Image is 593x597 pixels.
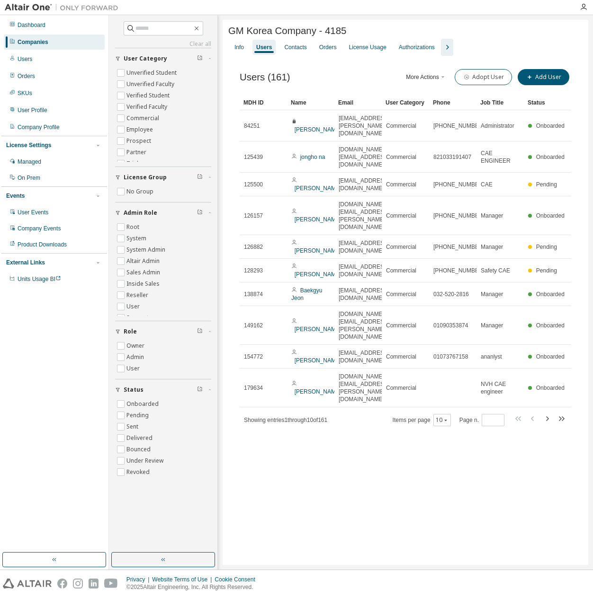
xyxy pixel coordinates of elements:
[319,44,337,51] div: Orders
[126,158,140,169] label: Trial
[339,177,389,192] span: [EMAIL_ADDRESS][DOMAIN_NAME]
[197,55,203,62] span: Clear filter
[386,122,416,130] span: Commercial
[536,154,565,160] span: Onboarded
[115,202,211,223] button: Admin Role
[481,267,510,274] span: Safety CAE
[386,95,425,110] div: User Category
[126,583,261,591] p: © 2025 Altair Engineering, Inc. All Rights Reserved.
[338,95,378,110] div: Email
[126,466,152,478] label: Revoked
[228,26,346,36] span: GM Korea Company - 4185
[339,201,389,231] span: [DOMAIN_NAME][EMAIL_ADDRESS][PERSON_NAME][DOMAIN_NAME]
[244,212,263,219] span: 126157
[115,48,211,69] button: User Category
[124,209,157,217] span: Admin Role
[339,310,389,341] span: [DOMAIN_NAME][EMAIL_ADDRESS][PERSON_NAME][DOMAIN_NAME]
[433,95,473,110] div: Phone
[455,69,512,85] button: Adopt User
[386,267,416,274] span: Commercial
[5,3,123,12] img: Altair One
[197,174,203,181] span: Clear filter
[18,106,47,114] div: User Profile
[6,259,45,266] div: External Links
[291,95,331,110] div: Name
[256,44,272,51] div: Users
[115,379,211,400] button: Status
[244,181,263,188] span: 125500
[152,576,215,583] div: Website Terms of Use
[124,55,167,62] span: User Category
[3,579,52,588] img: altair_logo.svg
[18,225,61,232] div: Company Events
[481,243,503,251] span: Manager
[386,353,416,360] span: Commercial
[126,186,155,197] label: No Group
[126,340,146,351] label: Owner
[386,181,416,188] span: Commercial
[6,141,51,149] div: License Settings
[126,255,162,267] label: Altair Admin
[295,357,341,364] a: [PERSON_NAME]
[528,95,567,110] div: Status
[126,79,176,90] label: Unverified Faculty
[433,181,485,188] span: [PHONE_NUMBER]
[244,353,263,360] span: 154772
[536,244,557,250] span: Pending
[404,69,449,85] button: More Actions
[339,287,389,302] span: [EMAIL_ADDRESS][DOMAIN_NAME]
[126,124,155,135] label: Employee
[115,167,211,188] button: License Group
[436,416,449,424] button: 10
[295,247,341,254] a: [PERSON_NAME]
[18,158,41,166] div: Managed
[481,380,520,395] span: NVH CAE engineer
[126,147,148,158] label: Partner
[124,328,137,335] span: Role
[18,123,60,131] div: Company Profile
[459,414,504,426] span: Page n.
[18,209,48,216] div: User Events
[126,278,162,290] label: Inside Sales
[481,212,503,219] span: Manager
[197,209,203,217] span: Clear filter
[481,290,503,298] span: Manager
[433,243,485,251] span: [PHONE_NUMBER]
[481,353,502,360] span: ananlyst
[295,326,341,333] a: [PERSON_NAME]
[536,212,565,219] span: Onboarded
[481,322,503,329] span: Manager
[124,386,144,394] span: Status
[18,38,48,46] div: Companies
[126,421,140,432] label: Sent
[433,122,485,130] span: [PHONE_NUMBER]
[126,444,153,455] label: Bounced
[244,153,263,161] span: 125439
[244,417,327,423] span: Showing entries 1 through 10 of 161
[291,287,322,301] a: Baekgyu Jeon
[536,291,565,298] span: Onboarded
[89,579,99,588] img: linkedin.svg
[126,233,148,244] label: System
[126,221,141,233] label: Root
[386,384,416,392] span: Commercial
[244,243,263,251] span: 126882
[6,192,25,200] div: Events
[126,576,152,583] div: Privacy
[480,95,520,110] div: Job Title
[215,576,261,583] div: Cookie Consent
[126,410,151,421] label: Pending
[73,579,83,588] img: instagram.svg
[339,373,389,403] span: [DOMAIN_NAME][EMAIL_ADDRESS][PERSON_NAME][DOMAIN_NAME]
[393,414,451,426] span: Items per page
[536,181,557,188] span: Pending
[18,72,35,80] div: Orders
[433,322,468,329] span: 01090353874
[124,174,167,181] span: License Group
[386,322,416,329] span: Commercial
[433,267,485,274] span: [PHONE_NUMBER]
[339,146,389,168] span: [DOMAIN_NAME][EMAIL_ADDRESS][DOMAIN_NAME]
[295,216,341,223] a: [PERSON_NAME]
[300,154,325,160] a: jongho na
[518,69,569,85] button: Add User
